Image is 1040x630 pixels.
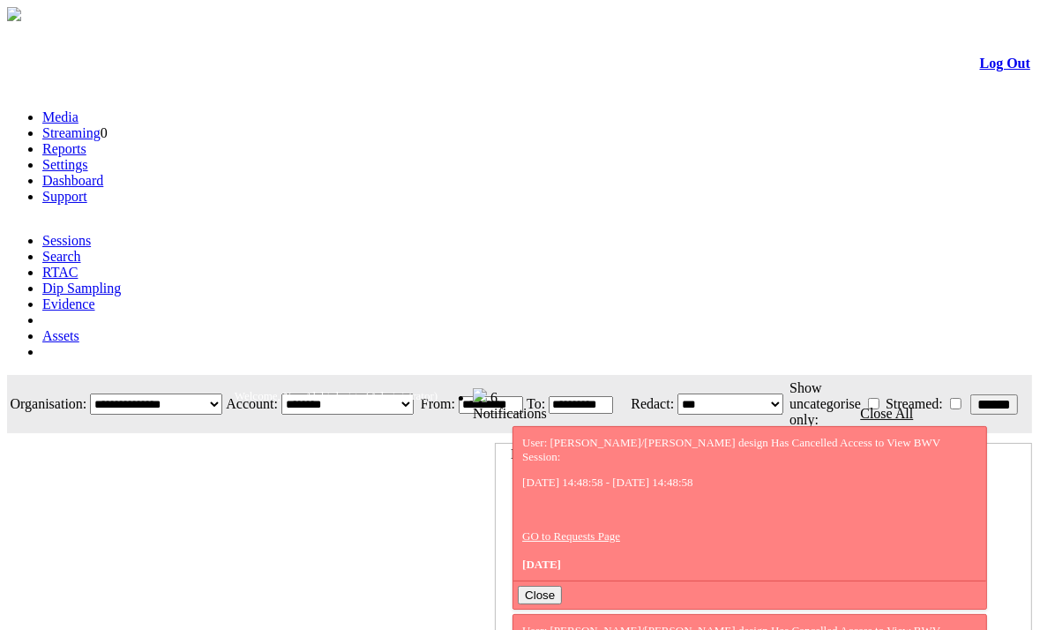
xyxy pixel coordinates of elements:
[490,390,498,405] span: 6
[473,406,996,422] div: Notifications
[42,125,101,140] a: Streaming
[42,281,121,296] a: Dip Sampling
[42,328,79,343] a: Assets
[522,476,977,490] p: [DATE] 14:48:58 - [DATE] 14:48:58
[42,189,87,204] a: Support
[9,377,87,431] td: Organisation:
[980,56,1030,71] a: Log Out
[42,296,95,311] a: Evidence
[235,389,438,402] span: Welcome, Nav Alchi design (Administrator)
[42,109,79,124] a: Media
[522,529,620,543] a: GO to Requests Page
[518,586,562,604] button: Close
[42,249,81,264] a: Search
[42,265,78,280] a: RTAC
[522,436,977,572] div: User: [PERSON_NAME]/[PERSON_NAME] design Has Cancelled Access to View BWV Session:
[473,388,487,402] img: bell25.png
[7,7,21,21] img: arrow-3.png
[42,141,86,156] a: Reports
[42,173,103,188] a: Dashboard
[522,558,561,571] span: [DATE]
[42,157,88,172] a: Settings
[860,406,913,421] a: Close All
[42,233,91,248] a: Sessions
[225,377,279,431] td: Account:
[101,125,108,140] span: 0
